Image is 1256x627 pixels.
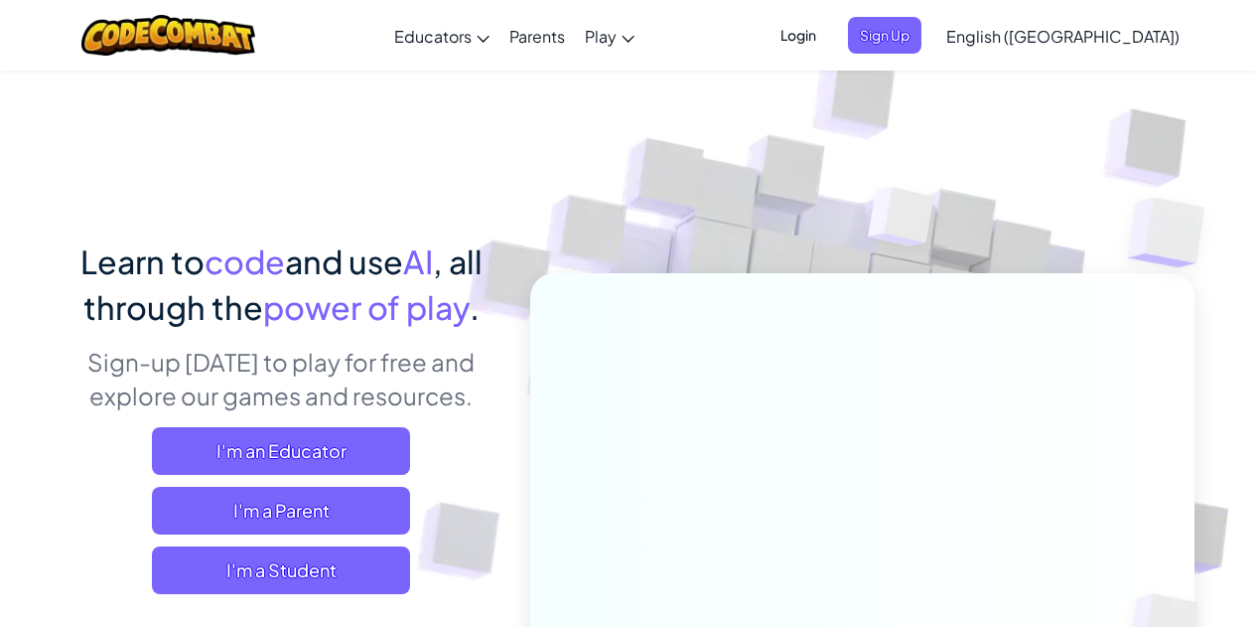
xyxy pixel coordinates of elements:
[768,17,828,54] button: Login
[585,26,617,47] span: Play
[936,9,1189,63] a: English ([GEOGRAPHIC_DATA])
[830,148,973,296] img: Overlap cubes
[152,487,410,535] a: I'm a Parent
[81,15,255,56] img: CodeCombat logo
[80,241,205,281] span: Learn to
[152,547,410,594] button: I'm a Student
[575,9,644,63] a: Play
[848,17,921,54] button: Sign Up
[470,287,480,327] span: .
[384,9,499,63] a: Educators
[499,9,575,63] a: Parents
[205,241,285,281] span: code
[394,26,472,47] span: Educators
[263,287,470,327] span: power of play
[403,241,433,281] span: AI
[946,26,1180,47] span: English ([GEOGRAPHIC_DATA])
[152,427,410,475] a: I'm an Educator
[285,241,403,281] span: and use
[63,345,500,412] p: Sign-up [DATE] to play for free and explore our games and resources.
